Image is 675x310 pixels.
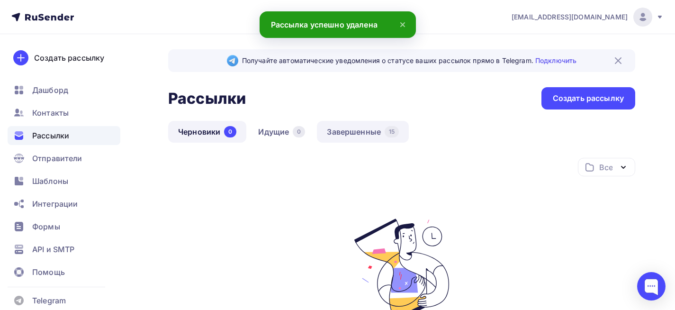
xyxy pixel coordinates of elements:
[8,126,120,145] a: Рассылки
[8,172,120,191] a: Шаблоны
[317,121,409,143] a: Завершенные15
[32,266,65,278] span: Помощь
[227,55,238,66] img: Telegram
[8,103,120,122] a: Контакты
[168,121,246,143] a: Черновики0
[32,295,66,306] span: Telegram
[32,153,82,164] span: Отправители
[32,84,68,96] span: Дашборд
[32,107,69,119] span: Контакты
[8,149,120,168] a: Отправители
[535,56,576,64] a: Подключить
[599,162,612,173] div: Все
[224,126,236,137] div: 0
[385,126,399,137] div: 15
[242,56,576,65] span: Получайте автоматические уведомления о статусе ваших рассылок прямо в Telegram.
[293,126,305,137] div: 0
[8,217,120,236] a: Формы
[32,198,78,210] span: Интеграции
[168,89,246,108] h2: Рассылки
[34,52,104,64] div: Создать рассылку
[32,221,60,232] span: Формы
[512,12,628,22] span: [EMAIL_ADDRESS][DOMAIN_NAME]
[32,244,74,255] span: API и SMTP
[578,158,635,176] button: Все
[248,121,315,143] a: Идущие0
[8,81,120,100] a: Дашборд
[553,93,624,104] div: Создать рассылку
[32,175,68,187] span: Шаблоны
[32,130,69,141] span: Рассылки
[512,8,664,27] a: [EMAIL_ADDRESS][DOMAIN_NAME]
